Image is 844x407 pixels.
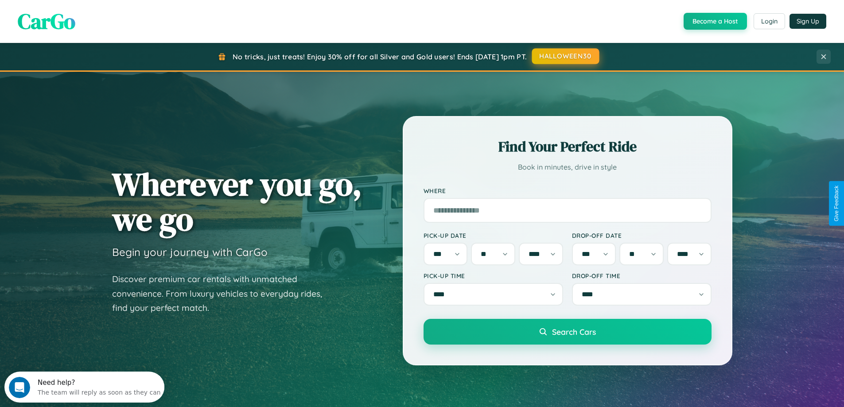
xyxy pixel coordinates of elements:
[572,232,712,239] label: Drop-off Date
[552,327,596,337] span: Search Cars
[9,377,30,398] iframe: Intercom live chat
[424,319,712,345] button: Search Cars
[112,272,334,315] p: Discover premium car rentals with unmatched convenience. From luxury vehicles to everyday rides, ...
[790,14,826,29] button: Sign Up
[684,13,747,30] button: Become a Host
[33,8,156,15] div: Need help?
[4,372,164,403] iframe: Intercom live chat discovery launcher
[424,137,712,156] h2: Find Your Perfect Ride
[754,13,785,29] button: Login
[424,187,712,194] label: Where
[112,167,362,236] h1: Wherever you go, we go
[424,232,563,239] label: Pick-up Date
[33,15,156,24] div: The team will reply as soon as they can
[424,272,563,279] label: Pick-up Time
[4,4,165,28] div: Open Intercom Messenger
[532,48,599,64] button: HALLOWEEN30
[833,186,840,221] div: Give Feedback
[112,245,268,259] h3: Begin your journey with CarGo
[233,52,527,61] span: No tricks, just treats! Enjoy 30% off for all Silver and Gold users! Ends [DATE] 1pm PT.
[18,7,75,36] span: CarGo
[572,272,712,279] label: Drop-off Time
[424,161,712,174] p: Book in minutes, drive in style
